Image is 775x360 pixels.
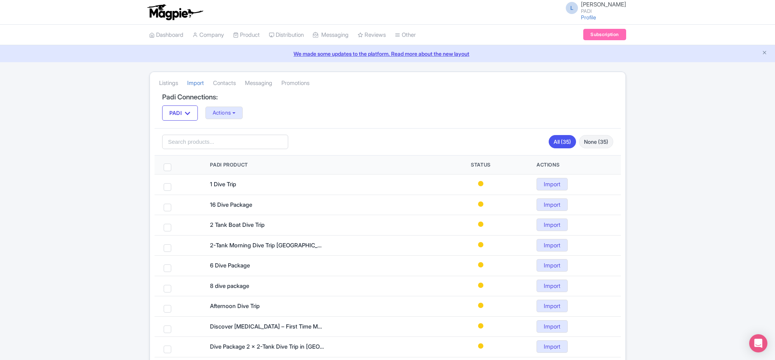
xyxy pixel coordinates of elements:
small: PADI [581,9,626,14]
div: 8 dive package [210,282,324,291]
button: Actions [205,107,243,119]
a: Profile [581,14,596,20]
a: Other [395,25,416,46]
a: Subscription [583,29,626,40]
a: Import [537,239,568,252]
a: Promotions [281,73,309,94]
div: 1 Dive Trip [210,180,324,189]
a: Listings [159,73,178,94]
div: 16 Dive Package [210,201,324,209]
a: None (35) [579,135,613,148]
button: PADI [162,105,198,121]
span: L [566,2,578,14]
a: Messaging [313,25,349,46]
a: L [PERSON_NAME] PADI [561,2,626,14]
th: Actions [527,156,621,174]
a: All (35) [549,135,576,148]
a: Reviews [358,25,386,46]
a: Distribution [269,25,304,46]
div: Afternoon Dive Trip [210,302,324,311]
input: Search products... [162,135,289,149]
a: Dashboard [149,25,183,46]
a: We made some updates to the platform. Read more about the new layout [5,50,770,58]
a: Messaging [245,73,272,94]
button: Close announcement [762,49,767,58]
a: Import [537,340,568,353]
a: Product [233,25,260,46]
div: Discover Scuba Diving – First Time Magic [210,322,324,331]
img: logo-ab69f6fb50320c5b225c76a69d11143b.png [145,4,204,20]
a: Contacts [213,73,236,94]
a: Import [537,280,568,292]
a: Import [187,73,204,94]
th: Padi Product [201,156,434,174]
div: 6 Dive Package [210,261,324,270]
a: Import [537,259,568,272]
span: [PERSON_NAME] [581,1,626,8]
a: Import [537,198,568,211]
div: Open Intercom Messenger [749,334,767,352]
div: Dive Package 2 x 2-Tank Dive Trip in Cozumel [210,343,324,351]
a: Import [537,300,568,312]
a: Company [193,25,224,46]
div: 2-Tank Morning Dive Trip Cozumel [210,241,324,250]
a: Import [537,178,568,190]
a: Import [537,219,568,231]
h4: Padi Connections: [162,93,613,101]
div: 2 Tank Boat Dive Trip [210,221,324,230]
a: Import [537,320,568,333]
th: Status [434,156,527,174]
